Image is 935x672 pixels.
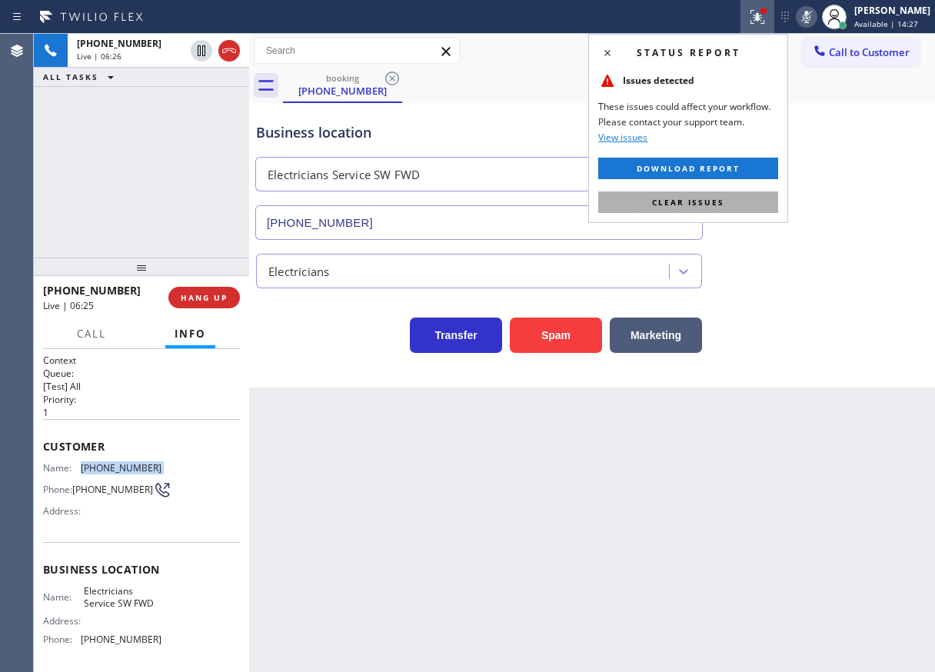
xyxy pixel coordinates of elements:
[268,262,329,280] div: Electricians
[854,18,918,29] span: Available | 14:27
[284,72,401,84] div: booking
[168,287,240,308] button: HANG UP
[181,292,228,303] span: HANG UP
[43,367,240,380] h2: Queue:
[191,40,212,62] button: Hold Customer
[77,51,121,62] span: Live | 06:26
[43,283,141,298] span: [PHONE_NUMBER]
[43,634,81,645] span: Phone:
[829,45,910,59] span: Call to Customer
[81,462,161,474] span: [PHONE_NUMBER]
[256,122,702,143] div: Business location
[796,6,817,28] button: Mute
[175,327,206,341] span: Info
[284,68,401,101] div: (732) 320-5265
[284,84,401,98] div: [PHONE_NUMBER]
[854,4,930,17] div: [PERSON_NAME]
[43,299,94,312] span: Live | 06:25
[43,505,84,517] span: Address:
[510,318,602,353] button: Spam
[81,634,161,645] span: [PHONE_NUMBER]
[165,319,215,349] button: Info
[43,393,240,406] h2: Priority:
[43,439,240,454] span: Customer
[43,72,98,82] span: ALL TASKS
[72,484,153,495] span: [PHONE_NUMBER]
[84,585,161,609] span: Electricians Service SW FWD
[34,68,129,86] button: ALL TASKS
[77,37,161,50] span: [PHONE_NUMBER]
[43,484,72,495] span: Phone:
[77,327,106,341] span: Call
[43,354,240,367] h1: Context
[610,318,702,353] button: Marketing
[43,615,84,627] span: Address:
[43,562,240,577] span: Business location
[255,38,459,63] input: Search
[43,591,84,603] span: Name:
[218,40,240,62] button: Hang up
[410,318,502,353] button: Transfer
[43,380,240,393] p: [Test] All
[268,166,420,184] div: Electricians Service SW FWD
[43,462,81,474] span: Name:
[802,38,920,67] button: Call to Customer
[68,319,115,349] button: Call
[43,406,240,419] p: 1
[255,205,703,240] input: Phone Number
